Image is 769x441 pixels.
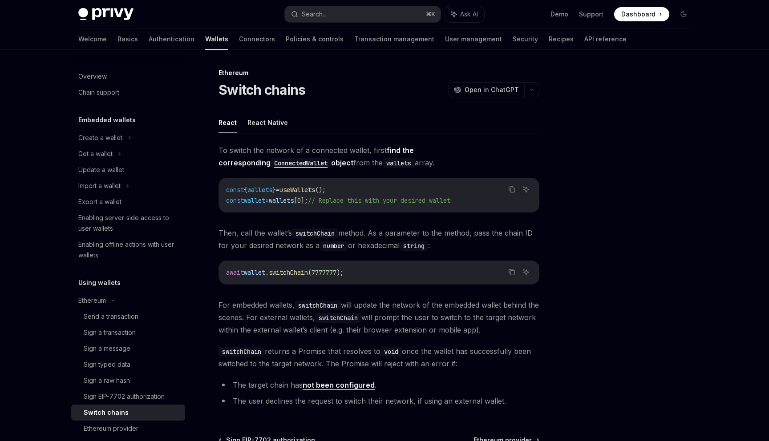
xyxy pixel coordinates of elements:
div: Sign a raw hash [84,375,130,386]
li: The target chain has . [219,379,539,391]
span: For embedded wallets, will update the network of the embedded wallet behind the scenes. For exter... [219,299,539,336]
span: Dashboard [621,10,656,19]
a: Enabling server-side access to user wallets [71,210,185,237]
div: Ethereum [78,295,106,306]
div: Update a wallet [78,164,124,175]
span: ); [336,269,344,277]
a: Switch chains [71,405,185,421]
code: ConnectedWallet [271,158,331,168]
a: Sign a message [71,341,185,357]
button: Copy the contents from the code block [506,266,518,278]
div: Enabling offline actions with user wallets [78,239,180,261]
div: Ethereum [219,68,539,77]
a: Welcome [78,28,107,50]
code: switchChain [295,301,341,310]
code: wallets [383,158,415,168]
span: // Replace this with your desired wallet [308,196,450,204]
div: Send a transaction [84,311,138,322]
code: string [400,241,428,251]
code: void [380,347,402,357]
span: returns a Promise that resolves to once the wallet has successfully been switched to the target n... [219,345,539,370]
div: Sign a message [84,343,130,354]
span: 7777777 [312,269,336,277]
a: Security [513,28,538,50]
span: { [244,186,247,194]
button: Toggle dark mode [676,7,691,21]
a: not been configured [303,381,375,390]
span: ( [308,269,312,277]
a: Sign EIP-7702 authorization [71,389,185,405]
code: switchChain [292,229,338,238]
span: Ask AI [460,10,478,19]
h5: Embedded wallets [78,115,136,125]
span: wallets [269,196,294,204]
a: find the correspondingConnectedWalletobject [219,146,414,167]
a: Recipes [549,28,574,50]
span: } [272,186,276,194]
div: Ethereum provider [84,423,138,434]
a: Update a wallet [71,162,185,178]
button: Open in ChatGPT [448,82,524,97]
a: Support [579,10,603,19]
a: Ethereum provider [71,421,185,437]
a: Demo [550,10,568,19]
span: = [276,186,279,194]
code: switchChain [315,313,361,323]
span: [ [294,196,297,204]
span: const [226,186,244,194]
h1: Switch chains [219,82,305,98]
button: Ask AI [445,6,484,22]
a: Sign typed data [71,357,185,373]
span: Open in ChatGPT [465,85,519,94]
a: Policies & controls [286,28,344,50]
div: Create a wallet [78,132,122,143]
div: Sign EIP-7702 authorization [84,391,165,402]
button: React [219,112,237,133]
div: Search... [302,9,327,20]
a: Transaction management [354,28,434,50]
div: Enabling server-side access to user wallets [78,212,180,234]
button: React Native [247,112,288,133]
code: switchChain [219,347,265,357]
button: Copy the contents from the code block [506,184,518,195]
a: Wallets [205,28,228,50]
span: . [265,269,269,277]
a: API reference [584,28,627,50]
span: wallets [247,186,272,194]
span: const [226,196,244,204]
a: Basics [117,28,138,50]
a: Send a transaction [71,309,185,325]
span: wallet [244,196,265,204]
span: (); [315,186,326,194]
code: number [320,241,348,251]
span: Then, call the wallet’s method. As a parameter to the method, pass the chain ID for your desired ... [219,227,539,252]
span: = [265,196,269,204]
span: useWallets [279,186,315,194]
a: Enabling offline actions with user wallets [71,237,185,263]
a: Export a wallet [71,194,185,210]
span: ]; [301,196,308,204]
div: Overview [78,71,107,82]
span: ⌘ K [426,11,435,18]
a: Sign a transaction [71,325,185,341]
li: The user declines the request to switch their network, if using an external wallet. [219,395,539,407]
div: Get a wallet [78,148,113,159]
div: Sign typed data [84,359,130,370]
div: Sign a transaction [84,327,136,338]
a: Sign a raw hash [71,373,185,389]
div: Import a wallet [78,180,121,191]
a: Dashboard [614,7,669,21]
span: wallet [244,269,265,277]
a: User management [445,28,502,50]
img: dark logo [78,8,134,20]
span: await [226,269,244,277]
a: Chain support [71,84,185,100]
span: 0 [297,196,301,204]
div: Export a wallet [78,196,121,207]
button: Ask AI [520,266,532,278]
div: Chain support [78,87,119,98]
div: Switch chains [84,407,129,418]
a: Authentication [149,28,194,50]
span: switchChain [269,269,308,277]
span: To switch the network of a connected wallet, first from the array. [219,144,539,169]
